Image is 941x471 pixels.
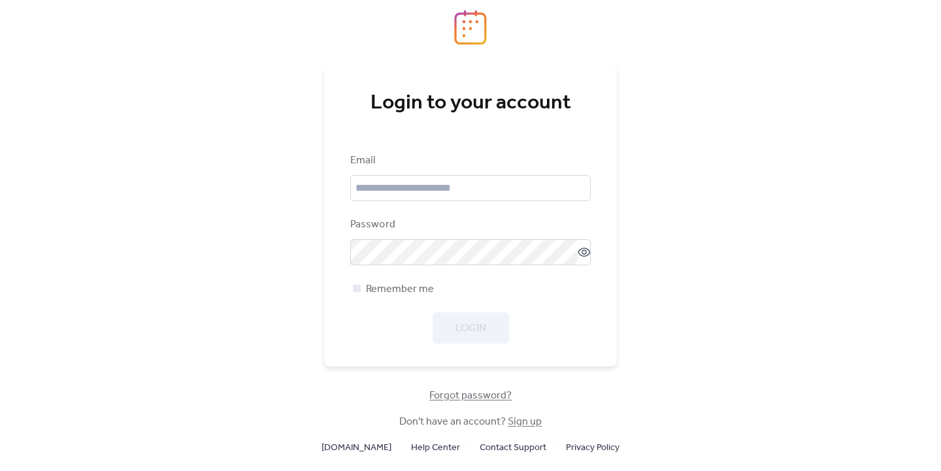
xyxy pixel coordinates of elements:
div: Email [350,153,588,169]
a: Forgot password? [429,392,512,399]
span: [DOMAIN_NAME] [322,440,391,456]
a: [DOMAIN_NAME] [322,439,391,455]
a: Help Center [411,439,460,455]
span: Privacy Policy [566,440,619,456]
div: Password [350,217,588,233]
img: logo [454,10,487,45]
span: Don't have an account? [399,414,542,430]
a: Contact Support [480,439,546,455]
a: Sign up [508,412,542,432]
span: Forgot password? [429,388,512,404]
div: Login to your account [350,90,591,116]
span: Help Center [411,440,460,456]
span: Contact Support [480,440,546,456]
a: Privacy Policy [566,439,619,455]
span: Remember me [366,282,434,297]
